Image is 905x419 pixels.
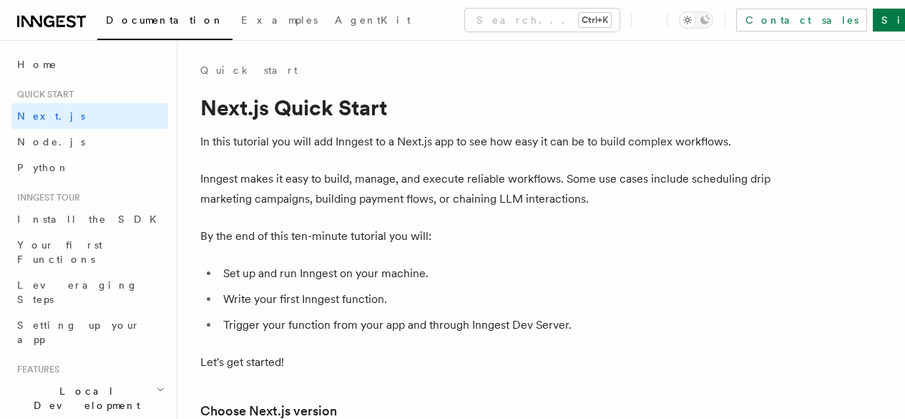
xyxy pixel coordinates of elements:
span: Node.js [17,136,85,148]
span: Inngest tour [11,192,80,203]
a: Python [11,155,168,180]
span: Home [17,57,57,72]
h1: Next.js Quick Start [200,95,773,120]
p: In this tutorial you will add Inngest to a Next.js app to see how easy it can be to build complex... [200,132,773,152]
button: Toggle dark mode [679,11,713,29]
span: Quick start [11,89,74,100]
span: Next.js [17,110,85,122]
li: Set up and run Inngest on your machine. [219,264,773,284]
button: Local Development [11,378,168,418]
span: Documentation [106,14,224,26]
a: Node.js [11,129,168,155]
span: Install the SDK [17,213,165,225]
span: Leveraging Steps [17,279,138,305]
span: Python [17,162,69,173]
a: Leveraging Steps [11,272,168,312]
button: Search...Ctrl+K [465,9,620,32]
a: Documentation [97,4,233,40]
a: Quick start [200,63,298,77]
li: Write your first Inngest function. [219,289,773,309]
span: Setting up your app [17,319,140,345]
a: Your first Functions [11,232,168,272]
a: Contact sales [736,9,867,32]
a: Install the SDK [11,206,168,232]
a: Home [11,52,168,77]
span: Your first Functions [17,239,102,265]
p: Inngest makes it easy to build, manage, and execute reliable workflows. Some use cases include sc... [200,169,773,209]
a: Next.js [11,103,168,129]
span: AgentKit [335,14,411,26]
kbd: Ctrl+K [579,13,611,27]
a: Setting up your app [11,312,168,352]
span: Features [11,364,59,375]
p: By the end of this ten-minute tutorial you will: [200,226,773,246]
span: Examples [241,14,318,26]
a: Examples [233,4,326,39]
span: Local Development [11,384,156,413]
li: Trigger your function from your app and through Inngest Dev Server. [219,315,773,335]
p: Let's get started! [200,352,773,372]
a: AgentKit [326,4,419,39]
